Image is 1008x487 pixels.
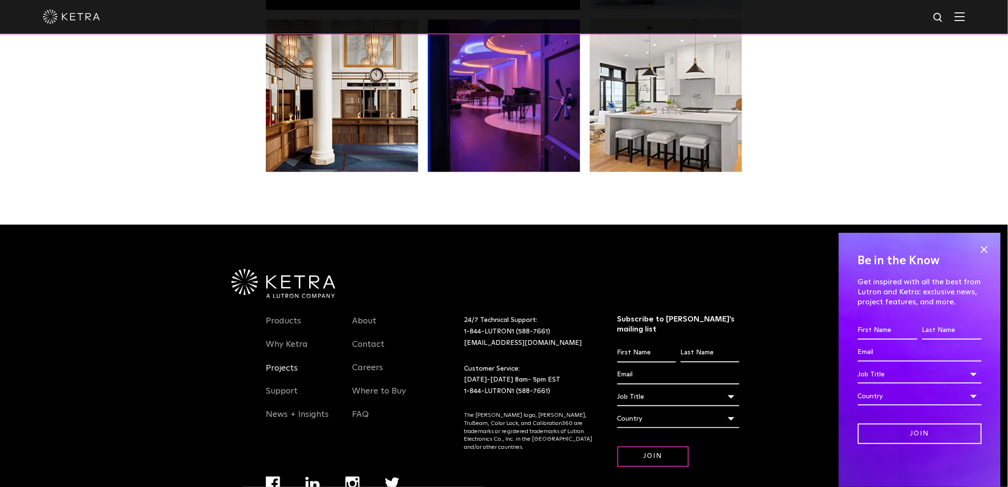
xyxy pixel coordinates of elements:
[464,340,582,346] a: [EMAIL_ADDRESS][DOMAIN_NAME]
[858,365,982,383] div: Job Title
[266,363,298,385] a: Projects
[933,12,945,24] img: search icon
[858,424,982,444] input: Join
[955,12,965,21] img: Hamburger%20Nav.svg
[617,344,676,363] input: First Name
[858,321,917,340] input: First Name
[617,446,689,467] input: Join
[858,277,982,307] p: Get inspired with all the best from Lutron and Ketra: exclusive news, project features, and more.
[464,412,594,452] p: The [PERSON_NAME] logo, [PERSON_NAME], TruBeam, Color Lock, and Calibration360 are trademarks or ...
[266,315,338,432] div: Navigation Menu
[353,316,377,338] a: About
[464,363,594,397] p: Customer Service: [DATE]-[DATE] 8am- 5pm EST
[858,387,982,405] div: Country
[617,410,740,428] div: Country
[353,340,385,362] a: Contact
[681,344,739,363] input: Last Name
[617,366,740,384] input: Email
[922,321,982,340] input: Last Name
[353,315,425,432] div: Navigation Menu
[353,410,369,432] a: FAQ
[266,410,329,432] a: News + Insights
[232,269,335,299] img: Ketra-aLutronCo_White_RGB
[617,388,740,406] div: Job Title
[266,316,301,338] a: Products
[617,315,740,335] h3: Subscribe to [PERSON_NAME]’s mailing list
[464,388,551,394] a: 1-844-LUTRON1 (588-7661)
[858,343,982,362] input: Email
[43,10,100,24] img: ketra-logo-2019-white
[353,386,406,408] a: Where to Buy
[266,340,308,362] a: Why Ketra
[266,386,298,408] a: Support
[464,328,551,335] a: 1-844-LUTRON1 (588-7661)
[353,363,383,385] a: Careers
[858,252,982,270] h4: Be in the Know
[464,315,594,349] p: 24/7 Technical Support:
